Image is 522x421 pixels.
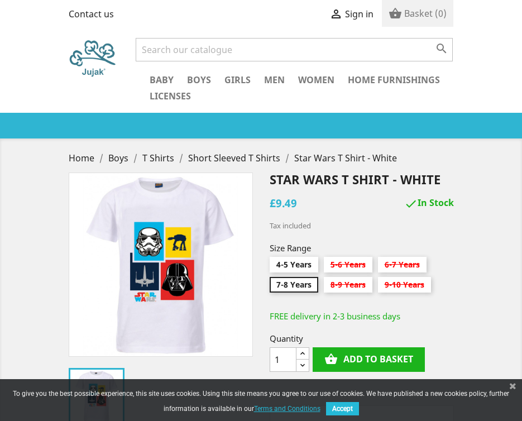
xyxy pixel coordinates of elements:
[404,7,433,20] span: Basket
[108,152,131,164] a: Boys
[270,173,454,186] h1: Star Wars T Shirt - White
[432,41,452,56] button: 
[254,401,320,415] a: Terms and Conditions
[108,152,128,164] span: Boys
[185,123,355,135] a: 12,964 verified reviews
[69,152,94,164] span: Home
[69,152,97,164] a: Home
[69,8,114,20] a: Contact us
[144,89,197,105] a: Licenses
[181,73,217,89] a: Boys
[329,8,343,22] i: 
[294,152,397,164] a: Star Wars T Shirt - White
[270,347,296,372] input: Quantity
[313,347,425,372] button: shopping_basketAdd to basket
[329,8,373,20] a:  Sign in
[144,73,179,89] a: Baby
[142,152,176,164] a: T Shirts
[188,152,280,164] span: Short Sleeved T Shirts
[11,390,511,418] div: To give you the best possible experience, this site uses cookies. Using this site means you agree...
[270,195,297,210] span: £9.49
[389,8,402,21] i: shopping_basket
[342,73,446,89] a: Home Furnishings
[258,73,290,89] a: Men
[345,8,373,20] span: Sign in
[188,152,282,164] a: Short Sleeved T Shirts
[404,197,418,210] i: check
[326,402,359,415] button: Accept
[252,121,355,133] span: 12,964 verified reviews
[270,310,400,322] span: FREE delivery in 2-3 business days
[435,42,448,55] i: 
[270,242,454,253] span: Size Range
[136,38,453,61] input: Search
[324,353,338,367] i: shopping_basket
[69,38,119,79] img: Jujak
[142,152,174,164] span: T Shirts
[435,7,447,20] span: (0)
[219,73,256,89] a: Girls
[293,73,340,89] a: Women
[270,333,454,344] span: Quantity
[404,197,454,210] span: In Stock
[270,220,454,231] div: Tax included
